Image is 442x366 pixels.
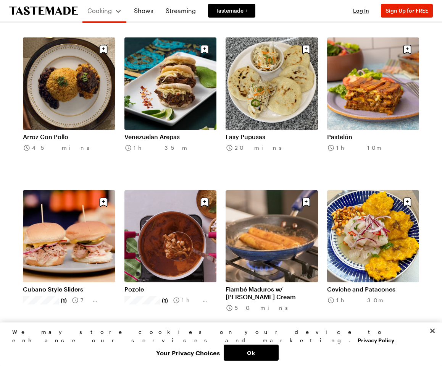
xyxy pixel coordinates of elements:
[124,285,217,293] a: Pozole
[197,195,212,209] button: Save recipe
[299,42,313,57] button: Save recipe
[9,6,78,15] a: To Tastemade Home Page
[424,322,441,339] button: Close
[358,336,394,343] a: More information about your privacy, opens in a new tab
[346,7,376,15] button: Log In
[386,7,428,14] span: Sign Up for FREE
[197,42,212,57] button: Save recipe
[12,328,423,345] div: We may store cookies on your device to enhance our services and marketing.
[87,3,122,18] button: Cooking
[353,7,369,14] span: Log In
[299,195,313,209] button: Save recipe
[23,285,115,293] a: Cubano Style Sliders
[23,133,115,141] a: Arroz Con Pollo
[208,4,255,18] a: Tastemade +
[381,4,433,18] button: Sign Up for FREE
[124,133,217,141] a: Venezuelan Arepas
[152,345,224,361] button: Your Privacy Choices
[96,42,111,57] button: Save recipe
[400,195,415,209] button: Save recipe
[327,285,419,293] a: Ceviche and Patacones
[96,195,111,209] button: Save recipe
[224,345,279,361] button: Ok
[327,133,419,141] a: Pastelón
[87,7,112,14] span: Cooking
[216,7,248,15] span: Tastemade +
[12,328,423,361] div: Privacy
[400,42,415,57] button: Save recipe
[226,133,318,141] a: Easy Pupusas
[226,285,318,301] a: Flambé Maduros w/ [PERSON_NAME] Cream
